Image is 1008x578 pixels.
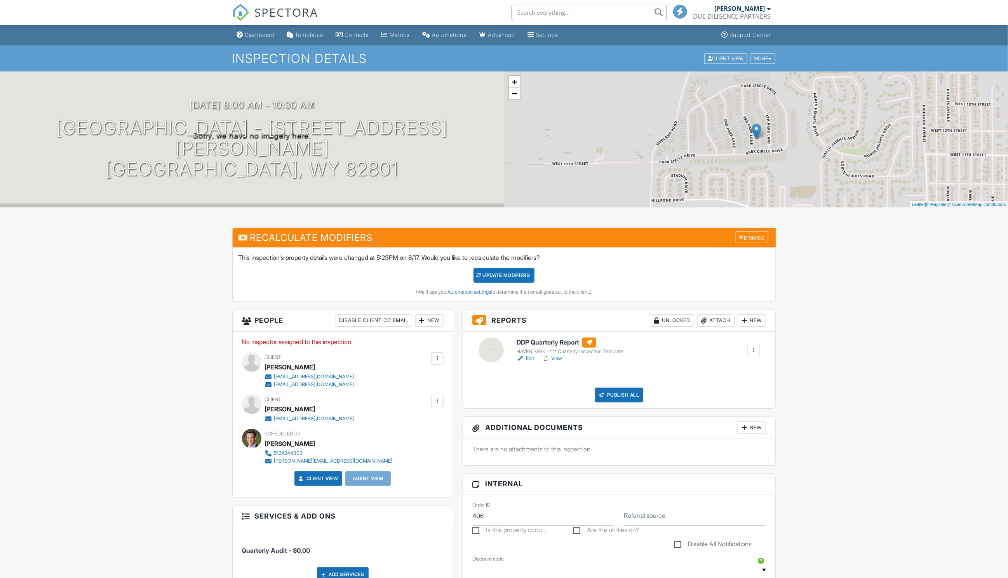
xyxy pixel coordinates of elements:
[242,532,444,561] li: Service: Quarterly Audit
[420,28,470,42] a: Automations (Basic)
[274,458,393,464] div: [PERSON_NAME][EMAIL_ADDRESS][DOMAIN_NAME]
[624,511,665,520] label: Referral source
[738,421,766,434] div: New
[189,100,315,110] h3: [DATE] 8:00 am - 10:30 am
[232,10,319,27] a: SPECTORA
[517,348,623,355] div: HAVEN PARK - *** Quarterly Inspection Template
[234,28,278,42] a: Dashboard
[488,31,515,38] div: Advanced
[415,314,444,327] div: New
[517,338,623,348] h6: DDP Quarterly Report
[472,555,504,562] label: Discount code
[730,31,771,38] div: Support Center
[472,526,547,536] label: Is this property occupied?
[542,355,562,362] a: View
[379,28,413,42] a: Metrics
[284,28,327,42] a: Templates
[910,201,1008,208] div: |
[432,31,467,38] div: Automations
[573,526,639,536] label: Are the utilities on?
[255,4,319,20] span: SPECTORA
[536,31,559,38] div: Settings
[697,314,735,327] div: Attach
[472,445,766,453] p: There are no attachments to this inspection.
[265,361,315,373] div: [PERSON_NAME]
[948,202,1006,207] a: © OpenStreetMap contributors
[274,374,354,380] div: [EMAIL_ADDRESS][DOMAIN_NAME]
[650,314,694,327] div: Unlocked
[693,12,771,20] div: DUE DILIGENCE PARTNERS
[265,438,315,449] div: [PERSON_NAME]
[719,28,775,42] a: Support Center
[239,289,770,295] div: (We'll use your to determine if an email goes out to the client.)
[509,88,521,99] a: Zoom out
[265,397,282,402] span: Client
[345,31,369,38] div: Contacts
[336,314,412,327] div: Disable Client CC Email
[265,457,393,465] a: [PERSON_NAME][EMAIL_ADDRESS][DOMAIN_NAME]
[274,450,303,456] div: 5129244303
[704,53,747,64] div: Client View
[265,373,354,381] a: [EMAIL_ADDRESS][DOMAIN_NAME]
[232,52,776,65] h1: Inspection Details
[525,28,562,42] a: Settings
[265,354,282,360] span: Client
[333,28,373,42] a: Contacts
[233,247,776,301] div: This inspection's property details were changed at 5:23PM on 8/17. Would you like to recalculate ...
[265,381,354,388] a: [EMAIL_ADDRESS][DOMAIN_NAME]
[463,417,776,439] h3: Additional Documents
[295,31,324,38] div: Templates
[265,403,315,415] div: [PERSON_NAME]
[265,415,354,423] a: [EMAIL_ADDRESS][DOMAIN_NAME]
[476,28,519,42] a: Advanced
[472,501,491,508] label: Order ID
[463,474,776,494] h3: Internal
[265,449,393,457] a: 5129244303
[242,338,444,346] p: No inspector assigned to this inspection
[703,55,749,61] a: Client View
[245,31,275,38] div: Dashboard
[512,5,667,20] input: Search everything...
[233,310,453,332] h3: People
[12,118,492,179] h1: [GEOGRAPHIC_DATA] - [STREET_ADDRESS][PERSON_NAME] [GEOGRAPHIC_DATA], WY 82801
[736,232,768,244] div: Dismiss
[474,268,534,283] div: UPDATE Modifiers
[517,355,534,362] a: Edit
[463,310,776,332] h3: Reports
[233,506,453,526] h3: Services & Add ons
[715,5,765,12] div: [PERSON_NAME]
[674,540,752,550] label: Disable All Notifications
[912,202,925,207] a: Leaflet
[274,416,354,422] div: [EMAIL_ADDRESS][DOMAIN_NAME]
[926,202,947,207] a: © MapTiler
[232,4,249,21] img: The Best Home Inspection Software - Spectora
[265,431,301,437] span: Scheduled By
[750,53,775,64] div: More
[738,314,766,327] div: New
[509,76,521,88] a: Zoom in
[517,338,623,355] a: DDP Quarterly Report HAVEN PARK - *** Quarterly Inspection Template
[297,475,338,482] a: Client View
[274,381,354,388] div: [EMAIL_ADDRESS][DOMAIN_NAME]
[233,228,776,247] h3: Recalculate Modifiers
[390,31,410,38] div: Metrics
[448,289,491,295] a: Automation settings
[242,547,310,554] span: Quarterly Audit - $0.00
[595,388,644,402] div: Publish All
